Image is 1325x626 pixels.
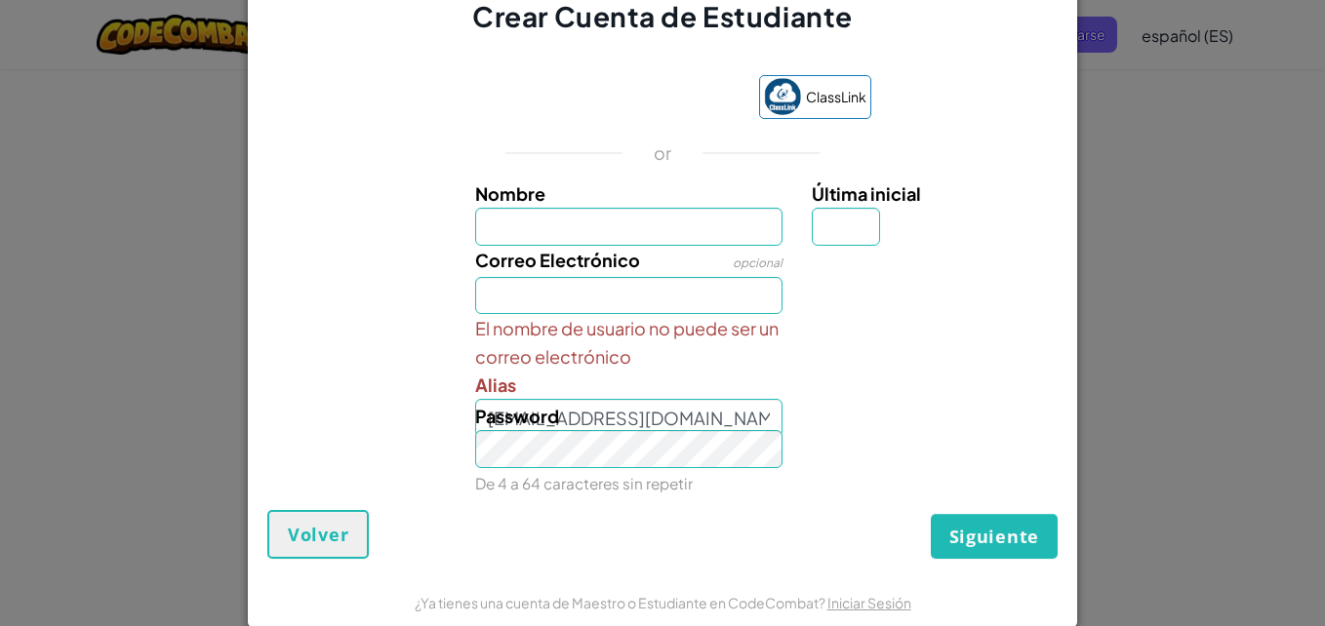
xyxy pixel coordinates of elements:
[764,78,801,115] img: classlink-logo-small.png
[812,182,921,205] span: Última inicial
[475,249,640,271] span: Correo Electrónico
[806,83,866,111] span: ClassLink
[475,182,545,205] span: Nombre
[949,525,1039,548] span: Siguiente
[931,514,1058,559] button: Siguiente
[924,20,1305,219] iframe: Diálogo de Acceder con Google
[475,474,693,492] small: De 4 a 64 caracteres sin repetir
[415,594,827,611] span: ¿Ya tienes una cuenta de Maestro o Estudiante en CodeCombat?
[654,141,672,165] p: or
[475,373,516,396] span: Alias
[475,314,783,371] span: El nombre de usuario no puede ser un correo electrónico
[475,405,559,427] span: Password
[288,523,348,546] span: Volver
[733,255,783,270] span: opcional
[827,594,911,611] a: Iniciar Sesión
[267,510,369,559] button: Volver
[445,77,749,120] iframe: Botón de Acceder con Google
